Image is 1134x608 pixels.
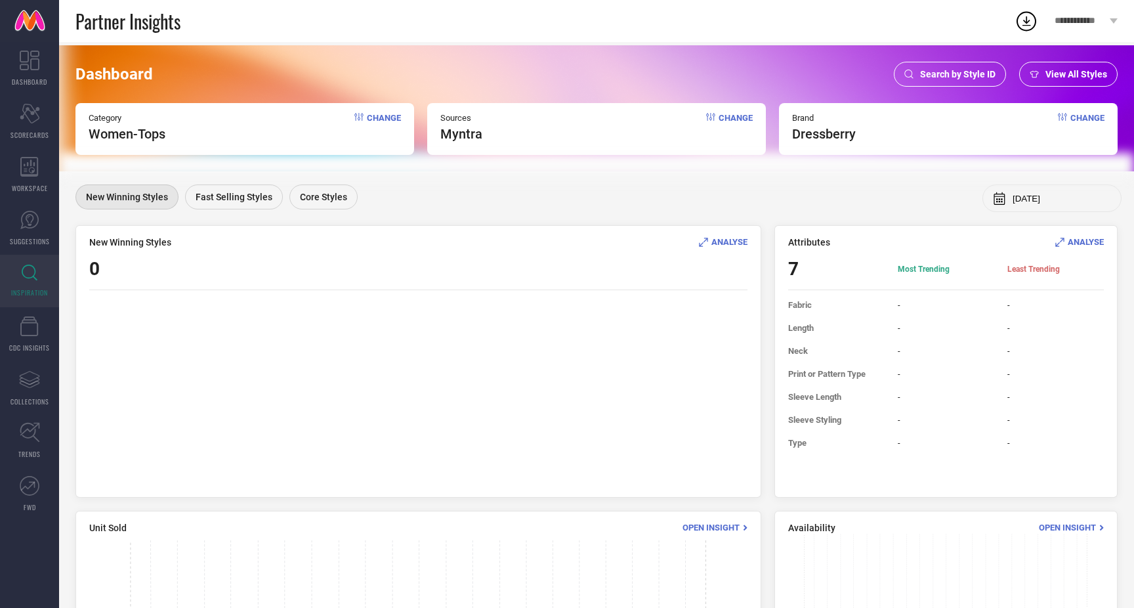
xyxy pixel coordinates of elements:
[788,438,885,448] span: Type
[18,449,41,459] span: TRENDS
[788,415,885,425] span: Sleeve Styling
[792,126,856,142] span: dressberry
[898,369,994,379] span: -
[10,130,49,140] span: SCORECARDS
[1039,521,1104,534] div: Open Insight
[89,237,171,248] span: New Winning Styles
[11,288,48,297] span: INSPIRATION
[1015,9,1038,33] div: Open download list
[75,8,180,35] span: Partner Insights
[1007,300,1104,310] span: -
[682,521,747,534] div: Open Insight
[898,323,994,333] span: -
[440,113,482,123] span: Sources
[1039,523,1096,532] span: Open Insight
[711,237,747,247] span: ANALYSE
[10,236,50,246] span: SUGGESTIONS
[300,192,347,202] span: Core Styles
[1007,346,1104,356] span: -
[719,113,753,142] span: Change
[788,369,885,379] span: Print or Pattern Type
[1007,392,1104,402] span: -
[1045,69,1107,79] span: View All Styles
[75,65,153,83] span: Dashboard
[788,300,885,310] span: Fabric
[898,300,994,310] span: -
[898,346,994,356] span: -
[788,323,885,333] span: Length
[898,415,994,425] span: -
[10,397,49,406] span: COLLECTIONS
[1007,323,1104,333] span: -
[1007,369,1104,379] span: -
[898,438,994,448] span: -
[1007,415,1104,425] span: -
[682,523,740,532] span: Open Insight
[792,113,856,123] span: Brand
[1070,113,1104,142] span: Change
[89,113,165,123] span: Category
[12,183,48,193] span: WORKSPACE
[440,126,482,142] span: myntra
[1007,438,1104,448] span: -
[12,77,47,87] span: DASHBOARD
[1013,194,1111,204] input: Select month
[788,346,885,356] span: Neck
[1055,236,1104,248] div: Analyse
[9,343,50,353] span: CDC INSIGHTS
[920,69,996,79] span: Search by Style ID
[788,392,885,402] span: Sleeve Length
[24,502,36,512] span: FWD
[788,523,835,533] span: Availability
[196,192,272,202] span: Fast Selling Styles
[788,258,885,280] span: 7
[699,236,747,248] div: Analyse
[788,237,830,248] span: Attributes
[1007,264,1104,274] span: Least Trending
[89,126,165,142] span: Women-Tops
[89,523,127,533] span: Unit Sold
[1068,237,1104,247] span: ANALYSE
[898,392,994,402] span: -
[898,264,994,274] span: Most Trending
[367,113,401,142] span: Change
[89,258,100,280] span: 0
[86,192,168,202] span: New Winning Styles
